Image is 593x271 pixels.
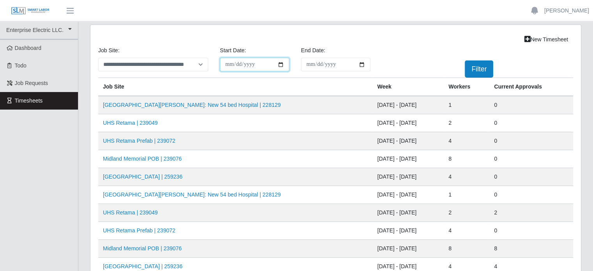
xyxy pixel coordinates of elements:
[373,78,444,96] th: Week
[489,222,573,240] td: 0
[489,96,573,114] td: 0
[489,78,573,96] th: Current Approvals
[444,78,489,96] th: Workers
[489,204,573,222] td: 2
[15,45,42,51] span: Dashboard
[444,240,489,258] td: 8
[373,204,444,222] td: [DATE] - [DATE]
[465,60,493,78] button: Filter
[373,168,444,186] td: [DATE] - [DATE]
[544,7,589,15] a: [PERSON_NAME]
[444,168,489,186] td: 4
[519,33,573,46] a: New Timesheet
[444,222,489,240] td: 4
[489,132,573,150] td: 0
[98,78,373,96] th: job site
[373,96,444,114] td: [DATE] - [DATE]
[489,114,573,132] td: 0
[103,209,158,216] a: UHS Retama | 239049
[103,156,182,162] a: Midland Memorial POB | 239076
[103,191,281,198] a: [GEOGRAPHIC_DATA][PERSON_NAME]: New 54 bed Hospital | 228129
[373,186,444,204] td: [DATE] - [DATE]
[301,46,325,55] label: End Date:
[98,46,119,55] label: job site:
[220,46,246,55] label: Start Date:
[373,114,444,132] td: [DATE] - [DATE]
[444,150,489,168] td: 8
[15,62,27,69] span: Todo
[444,132,489,150] td: 4
[489,186,573,204] td: 0
[11,7,50,15] img: SLM Logo
[444,114,489,132] td: 2
[103,120,158,126] a: UHS Retama | 239049
[103,174,182,180] a: [GEOGRAPHIC_DATA] | 259236
[373,150,444,168] td: [DATE] - [DATE]
[103,102,281,108] a: [GEOGRAPHIC_DATA][PERSON_NAME]: New 54 bed Hospital | 228129
[103,263,182,269] a: [GEOGRAPHIC_DATA] | 259236
[489,240,573,258] td: 8
[444,96,489,114] td: 1
[103,138,175,144] a: UHS Retama Prefab | 239072
[489,168,573,186] td: 0
[489,150,573,168] td: 0
[373,222,444,240] td: [DATE] - [DATE]
[103,227,175,234] a: UHS Retama Prefab | 239072
[373,240,444,258] td: [DATE] - [DATE]
[15,97,43,104] span: Timesheets
[15,80,48,86] span: Job Requests
[103,245,182,252] a: Midland Memorial POB | 239076
[444,204,489,222] td: 2
[373,132,444,150] td: [DATE] - [DATE]
[444,186,489,204] td: 1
